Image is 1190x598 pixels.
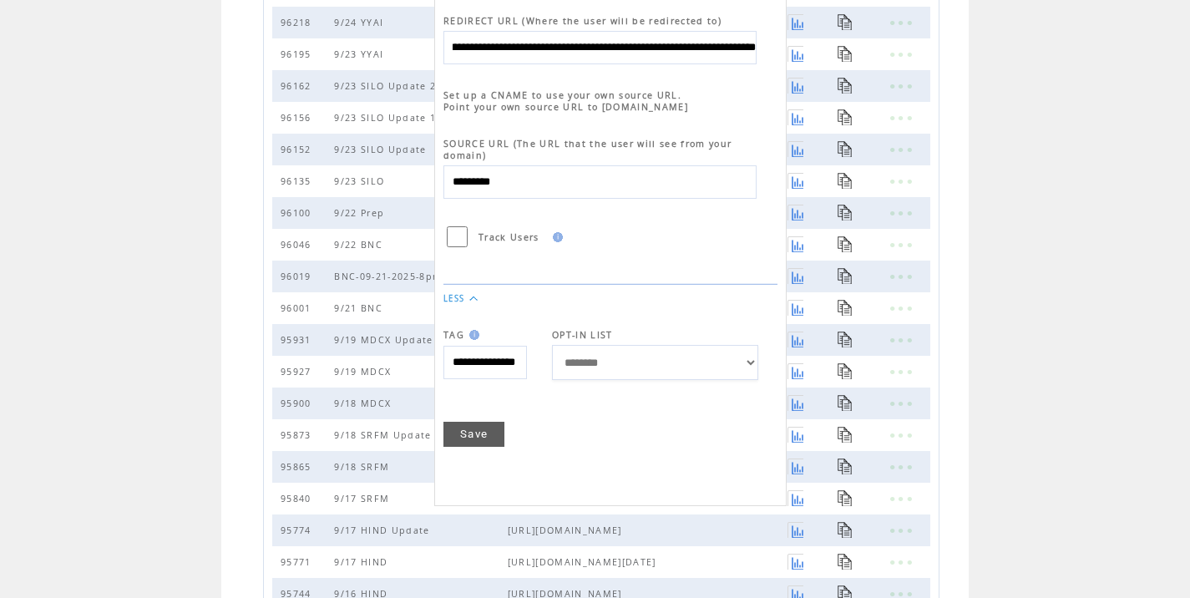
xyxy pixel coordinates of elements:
[479,231,539,243] span: Track Users
[443,138,732,161] span: SOURCE URL (The URL that the user will see from your domain)
[334,556,392,568] span: 9/17 HIND
[787,522,803,538] a: Click to view a graph
[281,556,316,568] span: 95771
[334,461,393,473] span: 9/18 SRFM
[787,459,803,474] a: Click to view a graph
[787,490,803,506] a: Click to view a graph
[552,329,613,341] span: OPT-IN LIST
[443,101,688,113] span: Point your own source URL to [DOMAIN_NAME]
[443,329,464,341] span: TAG
[281,461,316,473] span: 95865
[443,422,504,447] a: Save
[334,429,435,441] span: 9/18 SRFM Update
[443,293,464,304] a: LESS
[334,493,393,504] span: 9/17 SRFM
[281,429,316,441] span: 95873
[281,398,316,409] span: 95900
[443,89,681,101] span: Set up a CNAME to use your own source URL.
[508,525,787,536] span: https://myemail.constantcontact.com/-Nasdaq--HIND--Takes-Its-Green-Surge-Through-The-Opening-Bell...
[548,232,563,242] img: help.gif
[787,395,803,411] a: Click to view a graph
[838,490,853,506] a: Click to copy URL for text blast to clipboard
[508,556,787,568] span: https://myemail.constantcontact.com/Breaking-News-Sends-Low-Float--Nasdaq--HIND--Up-As-Much-As-Ap...
[281,525,316,536] span: 95774
[281,493,316,504] span: 95840
[838,459,853,474] a: Click to copy URL for text blast to clipboard
[334,525,433,536] span: 9/17 HIND Update
[838,427,853,443] a: Click to copy URL for text blast to clipboard
[443,15,722,27] span: REDIRECT URL (Where the user will be redirected to)
[334,398,395,409] span: 9/18 MDCX
[464,330,479,340] img: help.gif
[787,554,803,570] a: Click to view a graph
[838,554,853,570] a: Click to copy URL for text blast to clipboard
[787,427,803,443] a: Click to view a graph
[838,522,853,538] a: Click to copy URL for text blast to clipboard
[838,395,853,411] a: Click to copy URL for text blast to clipboard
